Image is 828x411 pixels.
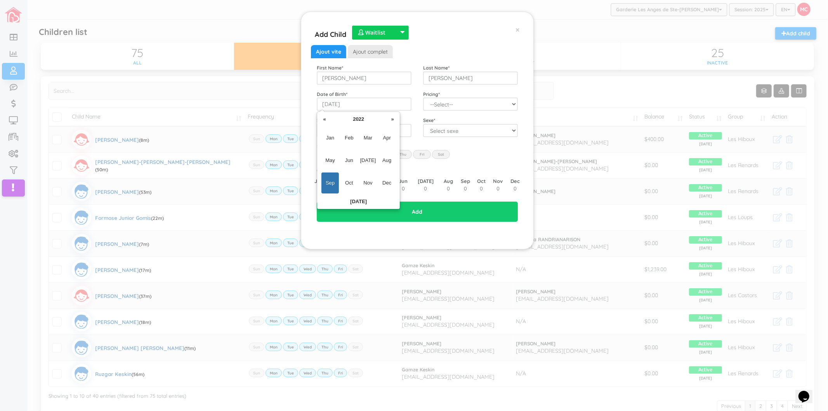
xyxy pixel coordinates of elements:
span: Dec [378,172,396,193]
span: Jun [340,150,358,171]
td: 0 [474,185,490,192]
span: Aug [378,150,396,171]
label: Sexe [423,117,435,124]
td: 0 [440,185,457,192]
span: Jan [321,127,339,148]
span: Mar [359,127,377,148]
label: Sat [432,150,450,158]
span: Apr [378,127,396,148]
iframe: chat widget [795,380,820,403]
th: Oct [474,178,490,185]
th: Aug [440,178,457,185]
th: 2022 [330,113,387,125]
th: Jan [311,178,327,185]
label: Pricing [423,91,440,98]
th: Nov [489,178,507,185]
input: Add [317,202,518,222]
span: × [516,24,520,35]
td: 0 [395,185,411,192]
span: Sep [321,172,339,193]
h5: Add Child [315,26,346,40]
a: Ajout complet [348,45,393,58]
span: Nov [359,172,377,193]
button: Close [516,26,520,34]
label: Fri [413,150,431,158]
th: » [387,113,398,125]
th: [DATE] [411,178,440,185]
td: 0 [507,185,524,192]
td: 0 [411,185,440,192]
span: [DATE] [359,150,377,171]
th: Dec [507,178,524,185]
th: Jun [395,178,411,185]
th: « [319,113,330,125]
label: First Name [317,64,343,71]
label: Last Name [423,64,450,71]
td: 0 [457,185,474,192]
div:  Waitlist [352,26,409,40]
a: Ajout vite [311,45,346,58]
span: May [321,150,339,171]
label: Thu [394,150,412,158]
span: Oct [340,172,358,193]
span: Feb [340,127,358,148]
td: 0 [489,185,507,192]
th: [DATE] [319,196,398,207]
td: 0 [311,185,327,192]
th: Sep [457,178,474,185]
label: Date of Birth [317,91,347,98]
